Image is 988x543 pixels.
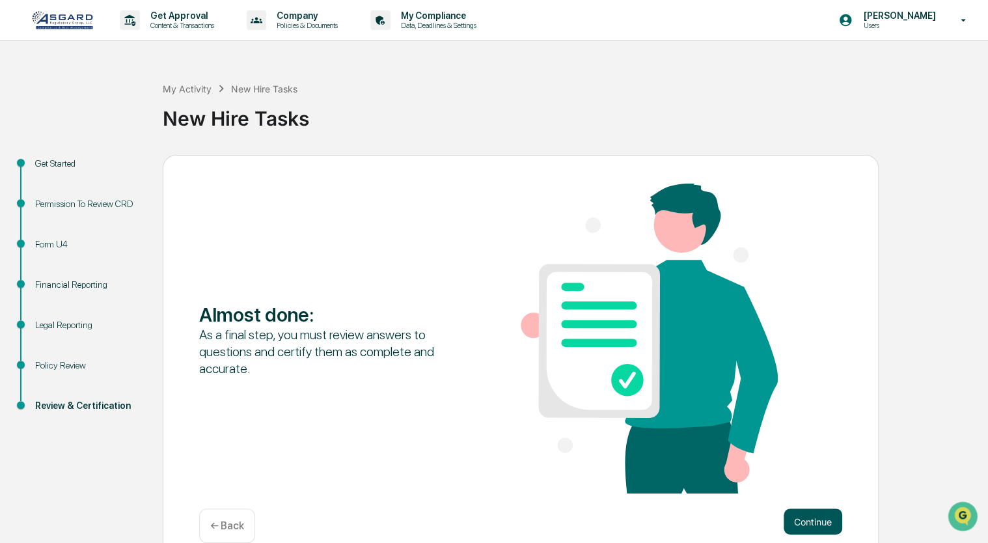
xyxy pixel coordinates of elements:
img: Almost done [521,184,778,494]
div: Legal Reporting [35,318,142,332]
p: ← Back [210,520,244,532]
button: Continue [784,508,842,535]
span: Attestations [107,164,161,177]
div: We're available if you need us! [44,113,165,123]
span: Preclearance [26,164,84,177]
p: Data, Deadlines & Settings [391,21,483,30]
div: 🖐️ [13,165,23,176]
div: 🔎 [13,190,23,201]
div: As a final step, you must review answers to questions and certify them as complete and accurate. [199,326,456,377]
p: My Compliance [391,10,483,21]
a: 🖐️Preclearance [8,159,89,182]
p: [PERSON_NAME] [853,10,942,21]
div: New Hire Tasks [163,96,981,130]
div: Policy Review [35,359,142,372]
img: logo [31,10,94,30]
div: Form U4 [35,238,142,251]
div: 🗄️ [94,165,105,176]
a: 🗄️Attestations [89,159,167,182]
p: Policies & Documents [266,21,344,30]
p: Get Approval [140,10,221,21]
div: Start new chat [44,100,213,113]
p: Content & Transactions [140,21,221,30]
p: How can we help? [13,27,237,48]
button: Start new chat [221,104,237,119]
span: Pylon [130,221,158,230]
p: Users [853,21,942,30]
div: Permission To Review CRD [35,197,142,211]
img: 1746055101610-c473b297-6a78-478c-a979-82029cc54cd1 [13,100,36,123]
p: Company [266,10,344,21]
div: Almost done : [199,303,456,326]
div: Review & Certification [35,399,142,413]
div: New Hire Tasks [231,83,297,94]
iframe: Open customer support [946,500,981,535]
div: Financial Reporting [35,278,142,292]
span: Data Lookup [26,189,82,202]
div: My Activity [163,83,212,94]
div: Get Started [35,157,142,171]
a: 🔎Data Lookup [8,184,87,207]
a: Powered byPylon [92,220,158,230]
